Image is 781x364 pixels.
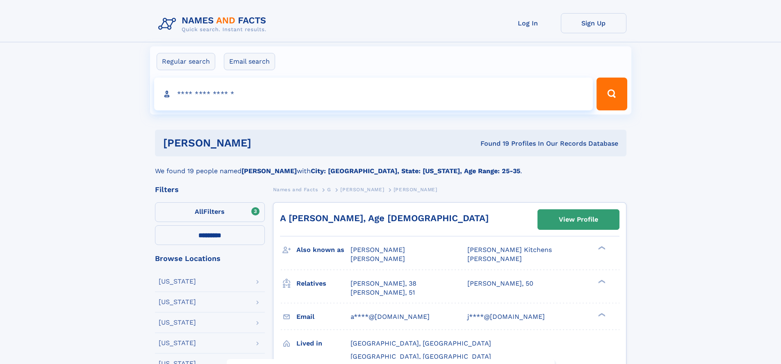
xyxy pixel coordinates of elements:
[597,78,627,110] button: Search Button
[327,187,331,192] span: G
[163,138,366,148] h1: [PERSON_NAME]
[351,279,417,288] a: [PERSON_NAME], 38
[467,255,522,263] span: [PERSON_NAME]
[241,167,297,175] b: [PERSON_NAME]
[538,210,619,229] a: View Profile
[596,312,606,317] div: ❯
[155,186,265,193] div: Filters
[155,202,265,222] label: Filters
[155,13,273,35] img: Logo Names and Facts
[596,245,606,251] div: ❯
[340,184,384,195] a: [PERSON_NAME]
[155,255,265,262] div: Browse Locations
[351,353,491,360] span: [GEOGRAPHIC_DATA], [GEOGRAPHIC_DATA]
[159,319,196,326] div: [US_STATE]
[467,279,533,288] a: [PERSON_NAME], 50
[155,156,626,176] div: We found 19 people named with .
[351,288,415,297] a: [PERSON_NAME], 51
[366,139,618,148] div: Found 19 Profiles In Our Records Database
[224,53,275,70] label: Email search
[154,78,593,110] input: search input
[351,339,491,347] span: [GEOGRAPHIC_DATA], [GEOGRAPHIC_DATA]
[559,210,598,229] div: View Profile
[311,167,520,175] b: City: [GEOGRAPHIC_DATA], State: [US_STATE], Age Range: 25-35
[296,277,351,291] h3: Relatives
[351,246,405,254] span: [PERSON_NAME]
[280,213,489,223] a: A [PERSON_NAME], Age [DEMOGRAPHIC_DATA]
[296,243,351,257] h3: Also known as
[596,279,606,284] div: ❯
[296,337,351,350] h3: Lived in
[351,255,405,263] span: [PERSON_NAME]
[495,13,561,33] a: Log In
[157,53,215,70] label: Regular search
[159,278,196,285] div: [US_STATE]
[296,310,351,324] h3: Email
[467,246,552,254] span: [PERSON_NAME] Kitchens
[195,208,203,215] span: All
[273,184,318,195] a: Names and Facts
[561,13,626,33] a: Sign Up
[327,184,331,195] a: G
[340,187,384,192] span: [PERSON_NAME]
[159,340,196,346] div: [US_STATE]
[394,187,437,192] span: [PERSON_NAME]
[159,299,196,305] div: [US_STATE]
